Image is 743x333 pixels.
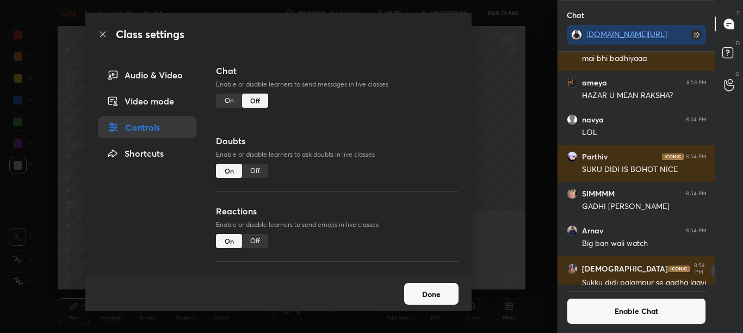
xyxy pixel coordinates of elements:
div: Off [242,94,268,108]
h6: navya [582,115,604,125]
p: T [736,9,740,17]
h3: Doubts [216,134,459,147]
div: GADHI [PERSON_NAME] [582,201,707,212]
h3: Reactions [216,205,459,218]
h6: ameya [582,78,607,88]
button: Done [404,283,459,305]
div: On [216,94,242,108]
div: Off [242,234,268,248]
h6: Arnav [582,226,603,236]
div: mai bhi badhiyaaa [582,53,707,64]
div: LOL [582,127,707,138]
div: On [216,234,242,248]
div: Off [242,164,268,178]
img: a109f896f88a418aac0c89e05d054124.png [567,77,578,88]
div: On [216,164,242,178]
div: 8:54 PM [686,227,707,234]
div: Sukku didi palampur se gadha laayi hai? [582,277,707,298]
h6: SIMMMM [582,189,615,199]
div: Controls [98,116,196,138]
p: Chat [558,1,593,29]
h3: Chat [216,64,459,77]
img: iconic-dark.1390631f.png [668,266,690,272]
p: Enable or disable learners to send messages in live classes [216,79,459,89]
h6: Parthiv [582,152,608,162]
img: 0ff201b69d314e6aaef8e932575912d6.jpg [571,29,582,40]
div: HAZAR U MEAN RAKSHA? [582,90,707,101]
div: SUKU DIDI IS BOHOT NICE [582,164,707,175]
img: db7c069a5d0646709516ecdc614a252a.jpg [567,263,578,274]
div: Shortcuts [98,143,196,164]
div: 8:54 PM [692,262,707,275]
button: Enable Chat [567,298,707,324]
div: 8:53 PM [686,79,707,86]
p: Enable or disable learners to ask doubts in live classes [216,150,459,159]
div: 8:54 PM [686,190,707,197]
p: D [736,39,740,47]
p: G [735,70,740,78]
p: Enable or disable learners to send emojis in live classes [216,220,459,230]
div: grid [558,52,715,285]
div: Big ban wali watch [582,238,707,249]
div: Video mode [98,90,196,112]
img: d535cefe57df46f18a2350dec8b83f9d.jpg [567,151,578,162]
div: Audio & Video [98,64,196,86]
img: default.png [567,114,578,125]
h3: Raise hand [216,275,459,288]
img: iconic-dark.1390631f.png [662,153,684,160]
h6: [DEMOGRAPHIC_DATA] [582,264,668,274]
div: 8:54 PM [686,153,707,160]
h2: Class settings [116,26,184,42]
div: 8:54 PM [686,116,707,123]
img: 8f0133de86a14ce0b5e21ddffaa8d938.jpg [567,188,578,199]
a: [DOMAIN_NAME][URL] [586,29,667,39]
img: 4bf2f2e412224945ae80ec22b539e413.jpg [567,225,578,236]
